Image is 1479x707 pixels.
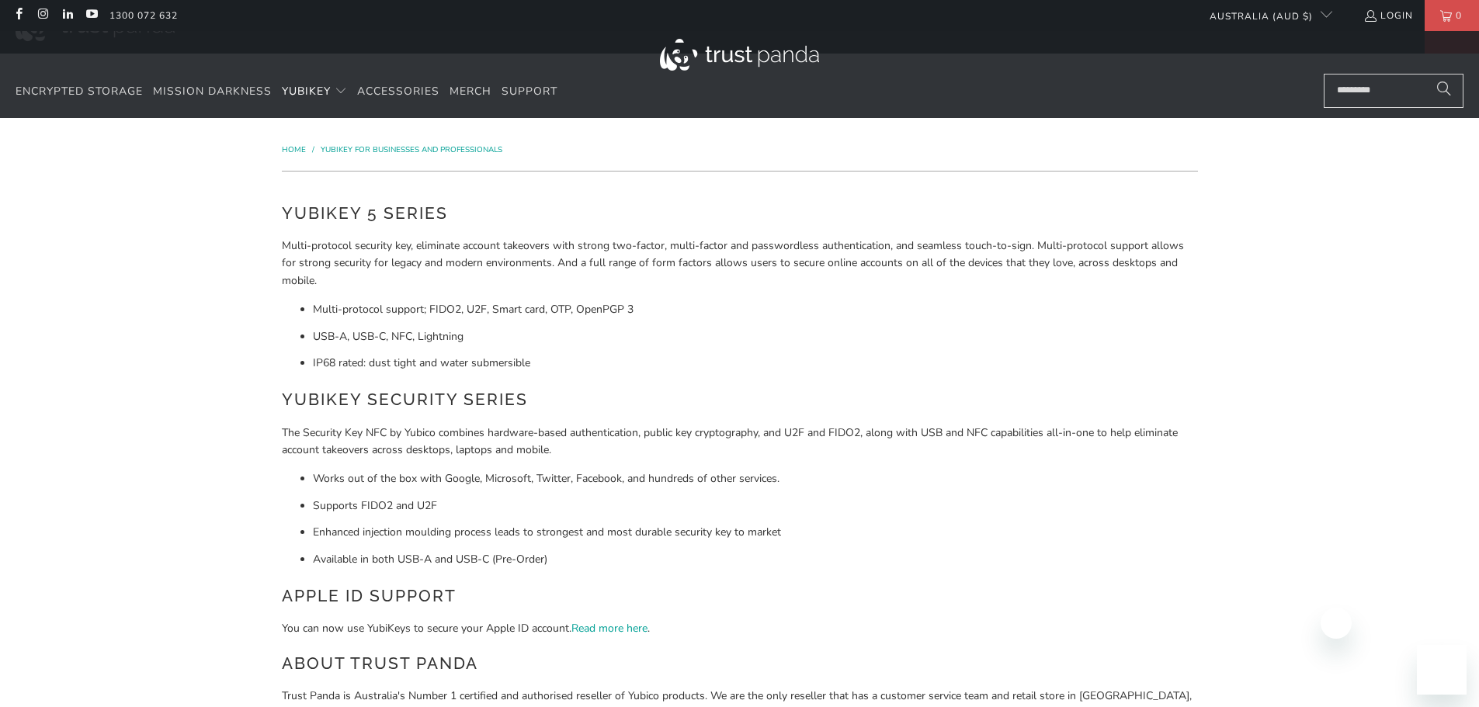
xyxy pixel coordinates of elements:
iframe: Button to launch messaging window [1417,645,1467,695]
span: YubiKey [282,84,331,99]
span: Accessories [357,84,439,99]
p: You can now use YubiKeys to secure your Apple ID account. . [282,620,1198,637]
nav: Translation missing: en.navigation.header.main_nav [16,74,557,110]
li: Available in both USB-A and USB-C (Pre-Order) [313,551,1198,568]
summary: YubiKey [282,74,347,110]
a: Home [282,144,308,155]
input: Search... [1324,74,1463,108]
span: / [312,144,314,155]
a: Login [1363,7,1413,24]
li: Multi-protocol support; FIDO2, U2F, Smart card, OTP, OpenPGP 3 [313,301,1198,318]
h2: YubiKey Security Series [282,387,1198,412]
iframe: Close message [1321,608,1352,639]
a: 1300 072 632 [109,7,178,24]
a: Trust Panda Australia on LinkedIn [61,9,74,22]
a: Mission Darkness [153,74,272,110]
a: YubiKey for Businesses and Professionals [321,144,502,155]
li: USB-A, USB-C, NFC, Lightning [313,328,1198,345]
a: Merch [450,74,491,110]
p: The Security Key NFC by Yubico combines hardware-based authentication, public key cryptography, a... [282,425,1198,459]
a: Trust Panda Australia on YouTube [85,9,98,22]
span: Home [282,144,306,155]
h2: About Trust Panda [282,651,1198,676]
a: Support [502,74,557,110]
li: Enhanced injection moulding process leads to strongest and most durable security key to market [313,524,1198,541]
li: Supports FIDO2 and U2F [313,497,1198,515]
a: Accessories [357,74,439,110]
a: Read more here [571,621,647,636]
a: Trust Panda Australia on Instagram [36,9,49,22]
p: Multi-protocol security key, eliminate account takeovers with strong two-factor, multi-factor and... [282,237,1198,289]
span: Encrypted Storage [16,84,143,99]
li: Works out of the box with Google, Microsoft, Twitter, Facebook, and hundreds of other services. [313,470,1198,487]
a: Trust Panda Australia on Facebook [12,9,25,22]
h2: YubiKey 5 Series [282,201,1198,226]
span: Support [502,84,557,99]
a: Encrypted Storage [16,74,143,110]
img: Trust Panda Australia [660,39,819,71]
span: Merch [450,84,491,99]
h2: Apple ID Support [282,584,1198,608]
span: Mission Darkness [153,84,272,99]
button: Search [1425,74,1463,108]
li: IP68 rated: dust tight and water submersible [313,355,1198,372]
